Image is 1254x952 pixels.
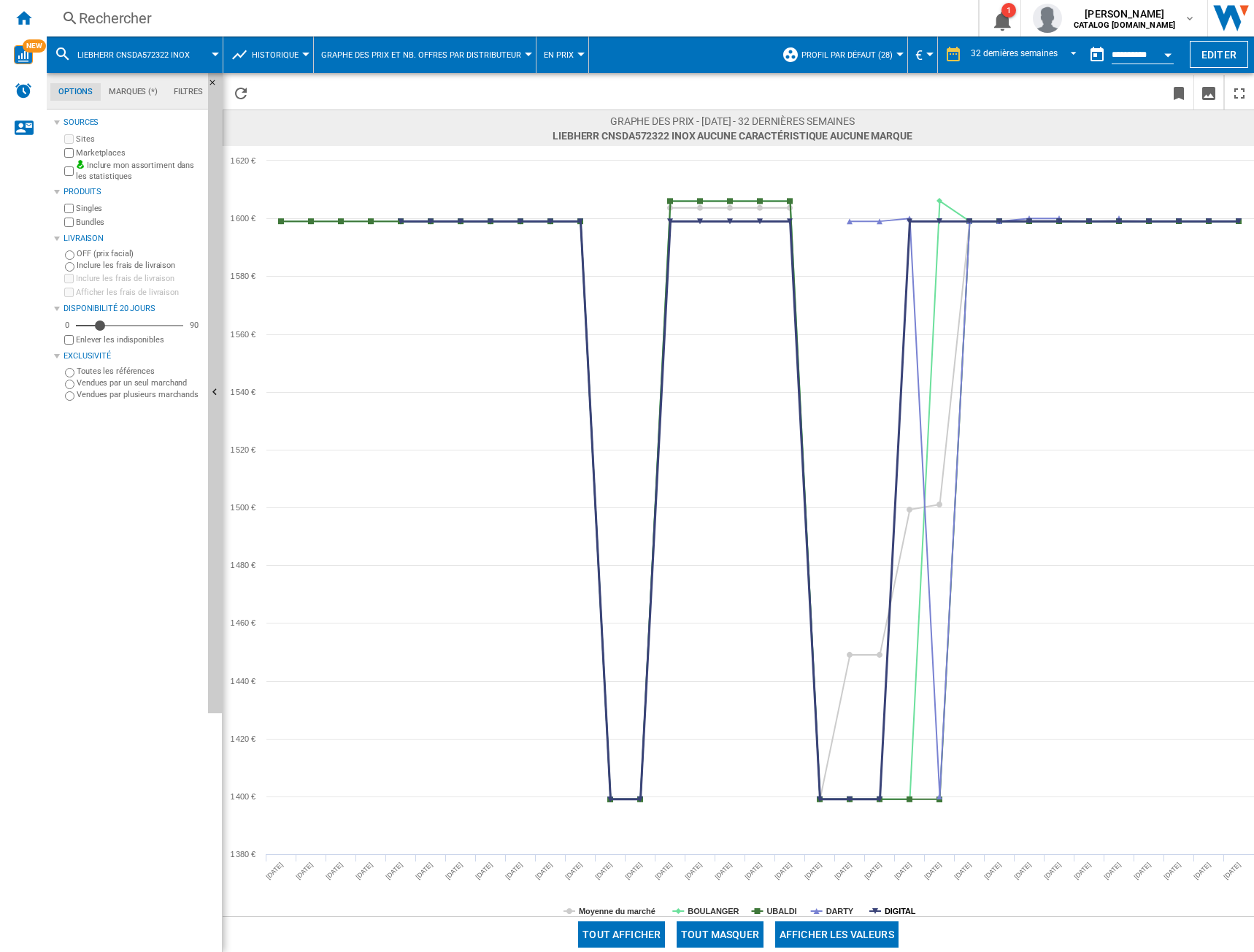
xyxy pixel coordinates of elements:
[579,907,655,915] tspan: Moyenne du marché
[1225,75,1254,110] button: Plein écran
[166,83,211,101] md-tab-item: Filtres
[231,37,306,73] div: Historique
[534,861,554,880] tspan: [DATE]
[101,83,166,101] md-tab-item: Marques (*)
[65,262,74,272] input: Inclure les frais de livraison
[826,907,854,915] tspan: DARTY
[714,861,734,880] tspan: [DATE]
[1164,75,1193,110] button: Créer un favoris
[50,83,101,101] md-tab-item: Options
[544,37,581,73] button: En prix
[231,272,255,280] tspan: 1 580 €
[64,134,74,144] input: Sites
[969,43,1082,67] md-select: REPORTS.WIZARD.STEPS.REPORT.STEPS.REPORT_OPTIONS.PERIOD: 32 dernières semaines
[885,907,916,915] tspan: DIGITAL
[76,160,202,183] label: Inclure mon assortiment dans les statistiques
[231,561,255,569] tspan: 1 480 €
[76,147,202,158] label: Marketplaces
[445,861,464,880] tspan: [DATE]
[915,47,923,63] span: €
[804,861,823,880] tspan: [DATE]
[231,388,255,396] tspan: 1 540 €
[77,50,190,60] span: LIEBHERR CNSDA572322 INOX
[915,37,930,73] button: €
[77,260,202,271] label: Inclure les frais de livraison
[76,334,202,345] label: Enlever les indisponibles
[774,861,793,880] tspan: [DATE]
[688,907,739,915] tspan: BOULANGER
[252,37,306,73] button: Historique
[893,861,913,880] tspan: [DATE]
[79,8,940,28] div: Rechercher
[1001,3,1016,18] div: 1
[325,861,345,880] tspan: [DATE]
[1193,861,1212,880] tspan: [DATE]
[76,217,202,228] label: Bundles
[1155,39,1181,66] button: Open calendar
[863,861,883,880] tspan: [DATE]
[76,203,202,214] label: Singles
[355,861,374,880] tspan: [DATE]
[553,114,912,128] span: Graphe des prix - [DATE] - 32 dernières semaines
[265,861,285,880] tspan: [DATE]
[252,50,299,60] span: Historique
[77,389,202,400] label: Vendues par plusieurs marchands
[76,318,183,333] md-slider: Disponibilité
[54,37,215,73] div: LIEBHERR CNSDA572322 INOX
[834,861,853,880] tspan: [DATE]
[624,861,644,880] tspan: [DATE]
[1043,861,1063,880] tspan: [DATE]
[64,162,74,180] input: Inclure mon assortiment dans les statistiques
[77,248,202,259] label: OFF (prix facial)
[321,37,528,73] div: Graphe des prix et nb. offres par distributeur
[64,335,74,345] input: Afficher les frais de livraison
[186,320,202,331] div: 90
[65,380,74,389] input: Vendues par un seul marchand
[1190,41,1248,68] button: Editer
[64,204,74,213] input: Singles
[1223,861,1242,880] tspan: [DATE]
[65,250,74,260] input: OFF (prix facial)
[1033,4,1062,33] img: profile.jpg
[65,391,74,401] input: Vendues par plusieurs marchands
[77,366,202,377] label: Toutes les références
[231,214,255,223] tspan: 1 600 €
[64,303,202,315] div: Disponibilité 20 Jours
[553,128,912,143] span: LIEBHERR CNSDA572322 INOX Aucune caractéristique Aucune marque
[677,921,763,948] button: Tout masquer
[76,273,202,284] label: Inclure les frais de livraison
[226,75,255,110] button: Recharger
[504,861,524,880] tspan: [DATE]
[782,37,900,73] div: Profil par défaut (28)
[76,160,85,169] img: mysite-bg-18x18.png
[64,117,202,128] div: Sources
[231,503,255,512] tspan: 1 500 €
[231,734,255,743] tspan: 1 420 €
[208,73,223,713] button: Masquer
[1194,75,1223,110] button: Télécharger en image
[953,861,973,880] tspan: [DATE]
[544,50,574,60] span: En prix
[64,274,74,283] input: Inclure les frais de livraison
[64,288,74,297] input: Afficher les frais de livraison
[983,861,1003,880] tspan: [DATE]
[923,861,943,880] tspan: [DATE]
[65,368,74,377] input: Toutes les références
[775,921,899,948] button: Afficher les valeurs
[64,186,202,198] div: Produits
[295,861,315,880] tspan: [DATE]
[77,37,204,73] button: LIEBHERR CNSDA572322 INOX
[321,50,521,60] span: Graphe des prix et nb. offres par distributeur
[231,618,255,627] tspan: 1 460 €
[1103,861,1123,880] tspan: [DATE]
[908,37,938,73] md-menu: Currency
[1073,861,1093,880] tspan: [DATE]
[64,218,74,227] input: Bundles
[231,445,255,454] tspan: 1 520 €
[231,677,255,686] tspan: 1 440 €
[474,861,494,880] tspan: [DATE]
[61,320,73,331] div: 0
[971,48,1058,58] div: 32 dernières semaines
[1082,40,1112,69] button: md-calendar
